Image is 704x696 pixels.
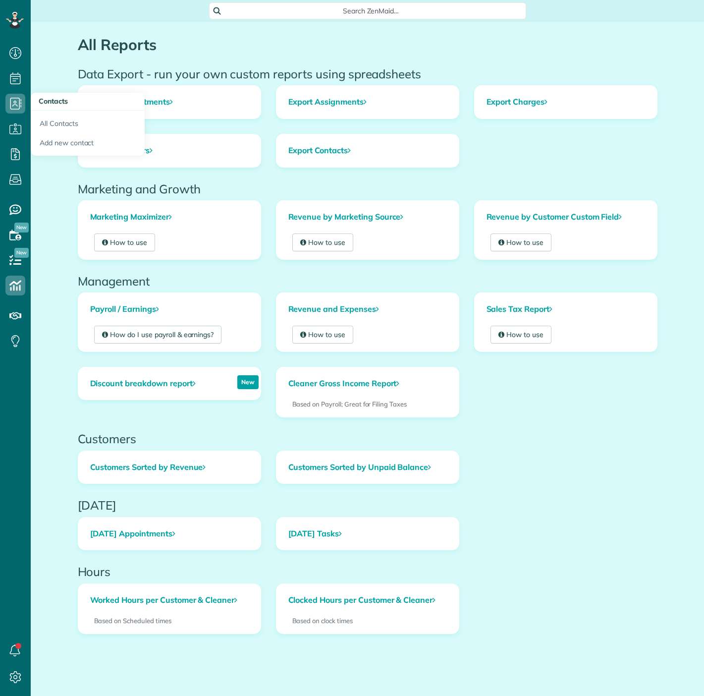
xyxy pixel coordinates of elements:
[94,326,222,344] a: How do I use payroll & earnings?
[475,86,657,118] a: Export Charges
[276,201,459,233] a: Revenue by Marketing Source
[94,233,156,251] a: How to use
[78,67,657,80] h2: Data Export - run your own custom reports using spreadsheets
[78,134,261,167] a: Export Cleaners
[78,293,261,326] a: Payroll / Earnings
[276,293,459,326] a: Revenue and Expenses
[292,616,443,626] p: Based on clock times
[276,451,459,484] a: Customers Sorted by Unpaid Balance
[78,86,261,118] a: Export Appointments
[276,584,459,617] a: Clocked Hours per Customer & Cleaner
[78,182,657,195] h2: Marketing and Growth
[78,367,208,400] a: Discount breakdown report
[78,518,261,550] a: [DATE] Appointments
[237,375,259,389] p: New
[78,499,657,512] h2: [DATE]
[475,293,657,326] a: Sales Tax Report
[78,275,657,288] h2: Management
[78,565,657,578] h2: Hours
[78,37,657,53] h1: All Reports
[31,111,145,133] a: All Contacts
[292,326,354,344] a: How to use
[292,400,443,409] p: Based on Payroll; Great for Filing Taxes
[78,201,261,233] a: Marketing Maximizer
[31,133,145,156] a: Add new contact
[14,248,29,258] span: New
[276,134,459,167] a: Export Contacts
[78,584,261,617] a: Worked Hours per Customer & Cleaner
[14,223,29,232] span: New
[276,367,412,400] a: Cleaner Gross Income Report
[475,201,657,233] a: Revenue by Customer Custom Field
[490,233,552,251] a: How to use
[292,233,354,251] a: How to use
[78,432,657,445] h2: Customers
[94,616,245,626] p: Based on Scheduled times
[276,86,459,118] a: Export Assignments
[276,518,459,550] a: [DATE] Tasks
[78,451,261,484] a: Customers Sorted by Revenue
[490,326,552,344] a: How to use
[39,97,68,106] span: Contacts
